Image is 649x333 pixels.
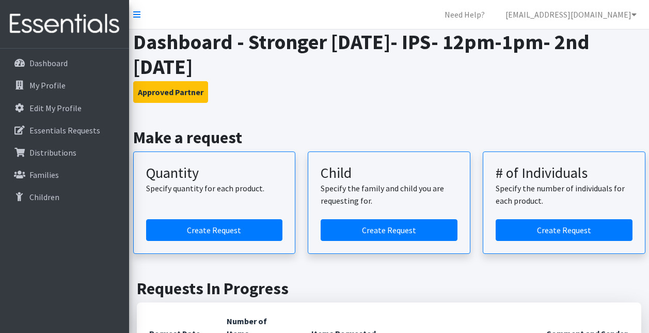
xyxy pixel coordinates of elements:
[133,128,645,147] h2: Make a request
[496,219,632,241] a: Create a request by number of individuals
[496,164,632,182] h3: # of Individuals
[29,80,66,90] p: My Profile
[4,120,125,141] a: Essentials Requests
[29,58,68,68] p: Dashboard
[436,4,493,25] a: Need Help?
[146,182,283,194] p: Specify quantity for each product.
[4,7,125,41] img: HumanEssentials
[29,147,76,158] p: Distributions
[146,164,283,182] h3: Quantity
[4,98,125,118] a: Edit My Profile
[496,182,632,207] p: Specify the number of individuals for each product.
[29,103,82,113] p: Edit My Profile
[4,164,125,185] a: Families
[497,4,645,25] a: [EMAIL_ADDRESS][DOMAIN_NAME]
[29,192,59,202] p: Children
[321,219,457,241] a: Create a request for a child or family
[4,53,125,73] a: Dashboard
[137,279,641,298] h2: Requests In Progress
[4,75,125,96] a: My Profile
[321,164,457,182] h3: Child
[321,182,457,207] p: Specify the family and child you are requesting for.
[29,125,100,135] p: Essentials Requests
[4,142,125,163] a: Distributions
[133,81,208,103] button: Approved Partner
[29,170,59,180] p: Families
[146,219,283,241] a: Create a request by quantity
[4,187,125,207] a: Children
[133,29,645,79] h1: Dashboard - Stronger [DATE]- IPS- 12pm-1pm- 2nd [DATE]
